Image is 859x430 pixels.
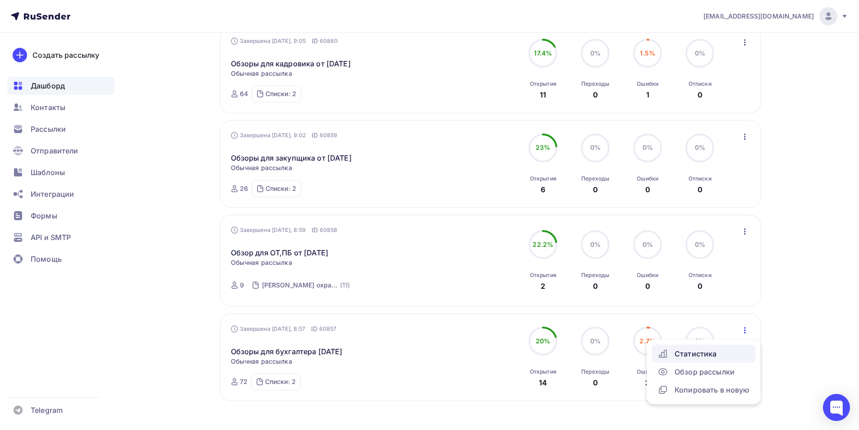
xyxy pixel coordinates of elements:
[689,272,712,279] div: Отписки
[231,131,338,140] div: Завершена [DATE], 9:02
[32,50,99,60] div: Создать рассылку
[31,189,74,199] span: Интеграции
[581,175,609,182] div: Переходы
[7,77,115,95] a: Дашборд
[593,184,598,195] div: 0
[320,131,338,140] span: 60859
[7,142,115,160] a: Отправители
[536,143,550,151] span: 23%
[645,281,650,291] div: 0
[231,58,351,69] a: Обзоры для кадровика от [DATE]
[31,102,65,113] span: Контакты
[231,69,292,78] span: Обычная рассылка
[637,272,658,279] div: Ошибки
[590,337,601,345] span: 0%
[31,145,78,156] span: Отправители
[657,348,750,359] div: Статистика
[645,377,650,388] div: 2
[695,240,705,248] span: 0%
[231,324,337,333] div: Завершена [DATE], 8:57
[7,98,115,116] a: Контакты
[689,175,712,182] div: Отписки
[637,368,658,375] div: Ошибки
[340,281,350,290] div: (11)
[703,7,848,25] a: [EMAIL_ADDRESS][DOMAIN_NAME]
[240,89,248,98] div: 64
[31,167,65,178] span: Шаблоны
[695,49,705,57] span: 0%
[541,281,545,291] div: 2
[7,120,115,138] a: Рассылки
[530,272,556,279] div: Открытия
[320,226,338,235] span: 60858
[266,184,296,193] div: Списки: 2
[703,12,814,21] span: [EMAIL_ADDRESS][DOMAIN_NAME]
[590,240,601,248] span: 0%
[530,368,556,375] div: Открытия
[637,80,658,88] div: Ошибки
[534,49,552,57] span: 17.4%
[581,368,609,375] div: Переходы
[240,377,248,386] div: 72
[593,377,598,388] div: 0
[541,184,545,195] div: 6
[695,337,705,345] span: 0%
[643,143,653,151] span: 0%
[312,131,318,140] span: ID
[261,278,351,292] a: [PERSON_NAME] охрана труда (11)
[312,37,318,46] span: ID
[231,226,338,235] div: Завершена [DATE], 8:59
[231,247,329,258] a: Обзор для ОТ,ПБ от [DATE]
[530,175,556,182] div: Открытия
[31,124,66,134] span: Рассылки
[266,89,296,98] div: Списки: 2
[265,377,296,386] div: Списки: 2
[7,207,115,225] a: Формы
[240,281,244,290] div: 9
[639,337,656,345] span: 2.7%
[312,226,318,235] span: ID
[231,153,352,163] a: Обзоры для закупщика от [DATE]
[231,258,292,267] span: Обычная рассылка
[536,337,550,345] span: 20%
[7,163,115,181] a: Шаблоны
[581,272,609,279] div: Переходы
[231,163,292,172] span: Обычная рассылка
[581,80,609,88] div: Переходы
[231,37,338,46] div: Завершена [DATE], 9:05
[689,80,712,88] div: Отписки
[311,324,317,333] span: ID
[539,377,547,388] div: 14
[657,366,750,377] div: Обзор рассылки
[240,184,248,193] div: 26
[320,37,338,46] span: 60860
[31,210,57,221] span: Формы
[698,89,703,100] div: 0
[646,89,649,100] div: 1
[645,184,650,195] div: 0
[231,346,343,357] a: Обзоры для бухгалтера [DATE]
[231,357,292,366] span: Обычная рассылка
[590,49,601,57] span: 0%
[593,281,598,291] div: 0
[657,384,750,395] div: Копировать в новую
[31,80,65,91] span: Дашборд
[31,405,63,416] span: Telegram
[31,232,71,243] span: API и SMTP
[593,89,598,100] div: 0
[640,49,655,57] span: 1.5%
[530,80,556,88] div: Открытия
[695,143,705,151] span: 0%
[31,254,62,264] span: Помощь
[540,89,546,100] div: 11
[698,184,703,195] div: 0
[698,281,703,291] div: 0
[643,240,653,248] span: 0%
[319,324,337,333] span: 60857
[533,240,553,248] span: 22.2%
[590,143,601,151] span: 0%
[262,281,338,290] div: [PERSON_NAME] охрана труда
[637,175,658,182] div: Ошибки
